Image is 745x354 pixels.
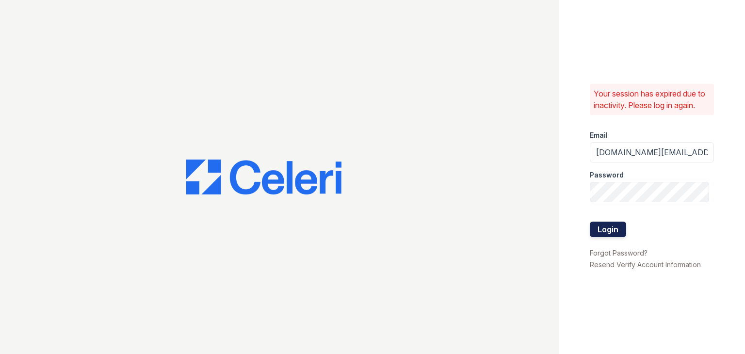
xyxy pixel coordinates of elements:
label: Email [590,130,608,140]
button: Login [590,222,626,237]
img: CE_Logo_Blue-a8612792a0a2168367f1c8372b55b34899dd931a85d93a1a3d3e32e68fde9ad4.png [186,160,341,194]
a: Forgot Password? [590,249,648,257]
label: Password [590,170,624,180]
p: Your session has expired due to inactivity. Please log in again. [594,88,710,111]
a: Resend Verify Account Information [590,260,701,269]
